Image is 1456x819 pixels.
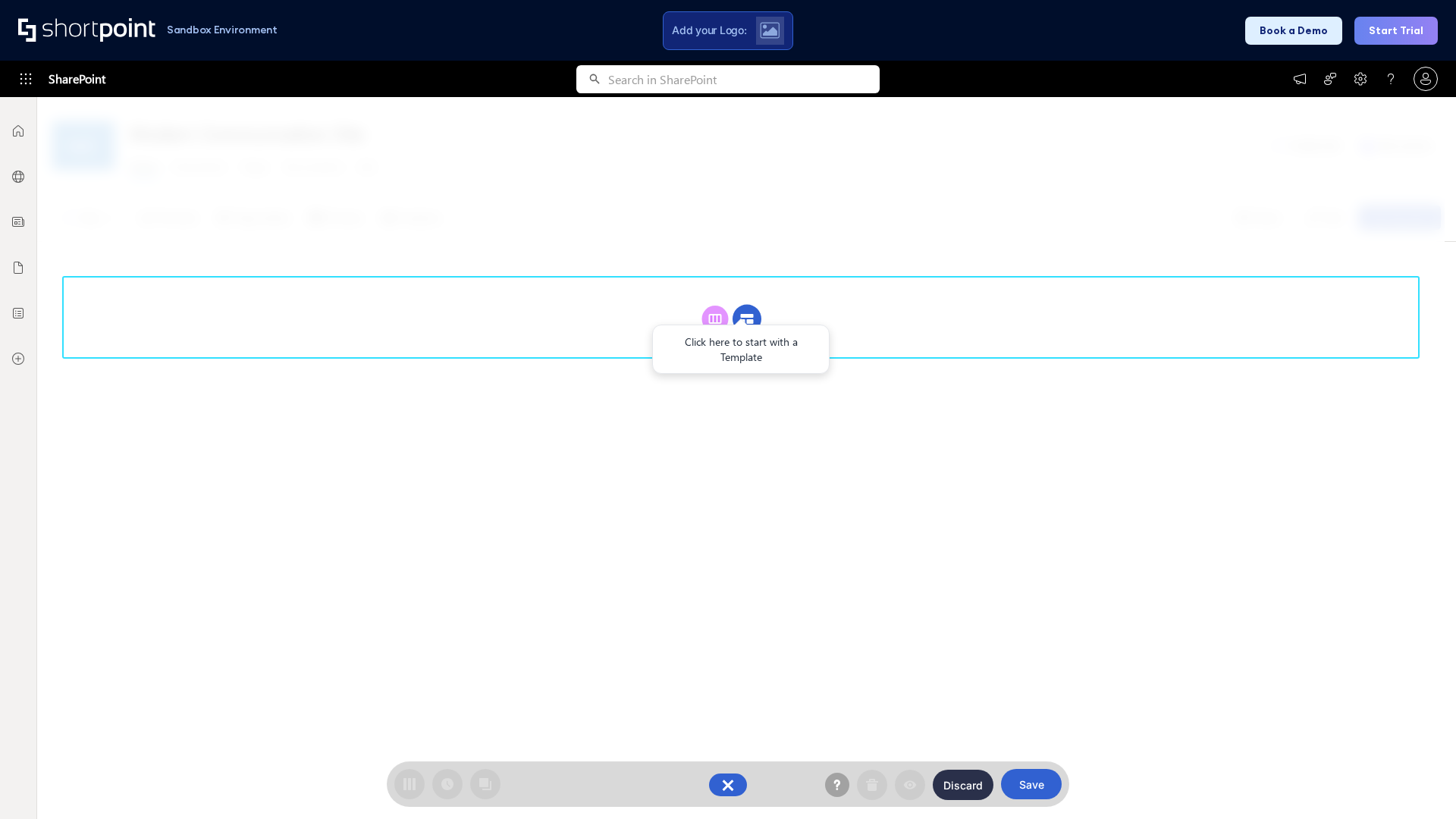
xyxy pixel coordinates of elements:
iframe: Chat Widget [1183,643,1456,819]
button: Book a Demo [1245,17,1342,45]
input: Search in SharePoint [608,65,880,93]
span: Add your Logo: [672,24,746,37]
button: Start Trial [1354,17,1438,45]
button: Discard [933,770,993,800]
h1: Sandbox Environment [167,26,278,34]
button: Save [1001,769,1062,799]
span: SharePoint [49,61,105,97]
img: Upload logo [760,22,780,39]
